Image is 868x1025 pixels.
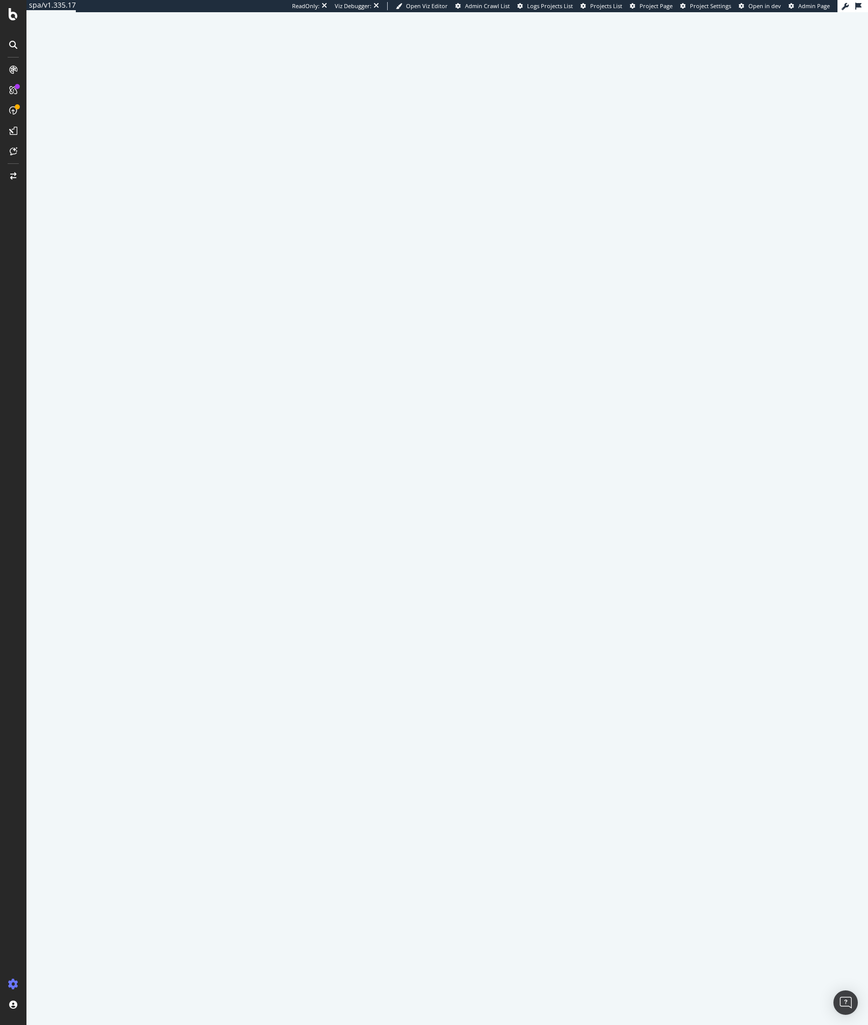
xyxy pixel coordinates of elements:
a: Admin Page [789,2,830,10]
span: Admin Page [798,2,830,10]
a: Projects List [581,2,622,10]
a: Admin Crawl List [455,2,510,10]
div: ReadOnly: [292,2,320,10]
a: Project Page [630,2,673,10]
div: Open Intercom Messenger [833,990,858,1015]
div: Viz Debugger: [335,2,371,10]
span: Project Settings [690,2,731,10]
span: Admin Crawl List [465,2,510,10]
a: Open Viz Editor [396,2,448,10]
span: Project Page [640,2,673,10]
a: Open in dev [739,2,781,10]
a: Project Settings [680,2,731,10]
span: Open Viz Editor [406,2,448,10]
span: Projects List [590,2,622,10]
span: Logs Projects List [527,2,573,10]
a: Logs Projects List [517,2,573,10]
span: Open in dev [748,2,781,10]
